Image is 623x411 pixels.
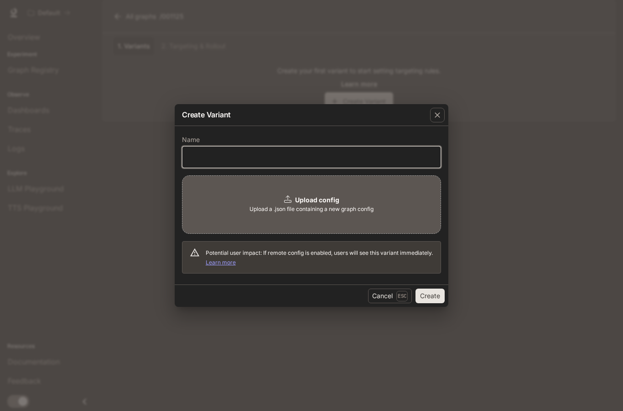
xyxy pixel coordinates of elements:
button: Create [415,289,445,303]
span: Potential user impact: If remote config is enabled, users will see this variant immediately. [206,249,433,266]
p: Name [182,137,200,143]
span: Upload a .json file containing a new graph config [249,205,374,214]
a: Learn more [206,259,236,266]
p: Esc [396,291,408,301]
p: Create Variant [182,109,231,120]
button: CancelEsc [368,289,412,303]
b: Upload config [295,196,339,204]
